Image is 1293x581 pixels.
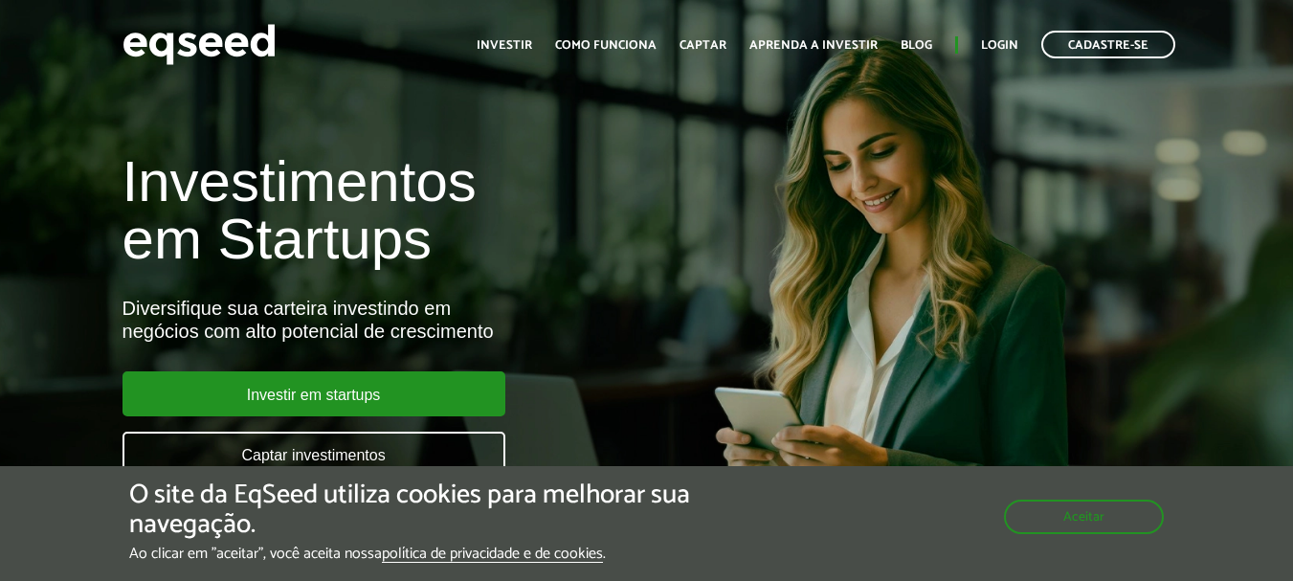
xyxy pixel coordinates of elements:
a: Captar investimentos [123,432,505,477]
p: Ao clicar em "aceitar", você aceita nossa . [129,545,749,563]
a: Investir em startups [123,371,505,416]
div: Diversifique sua carteira investindo em negócios com alto potencial de crescimento [123,297,741,343]
a: Login [981,39,1018,52]
a: Como funciona [555,39,657,52]
a: Aprenda a investir [749,39,878,52]
button: Aceitar [1004,500,1164,534]
h5: O site da EqSeed utiliza cookies para melhorar sua navegação. [129,480,749,540]
a: política de privacidade e de cookies [382,547,603,563]
img: EqSeed [123,19,276,70]
a: Investir [477,39,532,52]
a: Blog [901,39,932,52]
h1: Investimentos em Startups [123,153,741,268]
a: Captar [680,39,726,52]
a: Cadastre-se [1041,31,1175,58]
